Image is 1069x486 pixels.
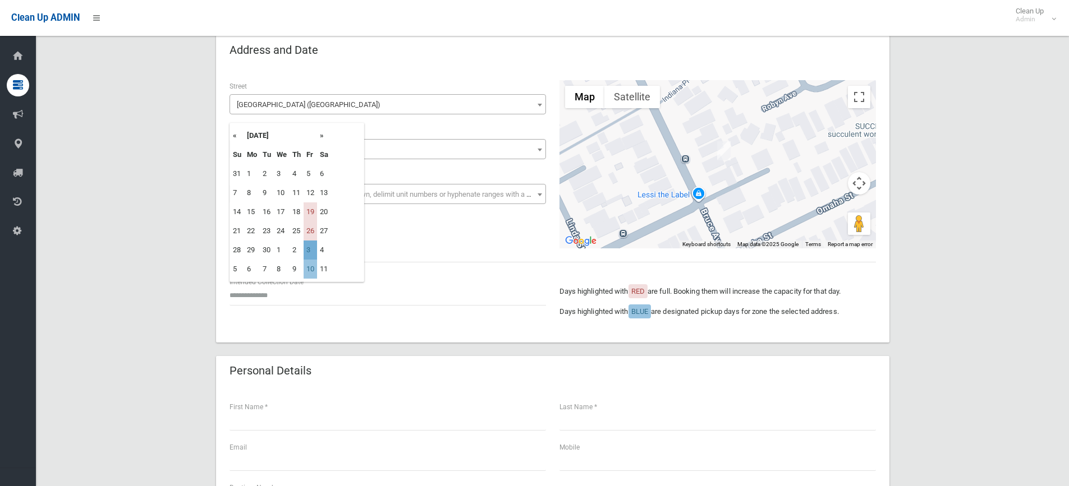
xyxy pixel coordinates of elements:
td: 6 [244,260,260,279]
th: » [317,126,331,145]
th: Su [230,145,244,164]
td: 10 [274,183,290,202]
td: 16 [260,202,274,221]
td: 7 [230,183,244,202]
button: Drag Pegman onto the map to open Street View [848,212,870,235]
div: 105 Burwood Road, BELFIELD NSW 2191 [717,141,731,160]
img: Google [562,234,599,248]
td: 4 [290,164,304,183]
th: Mo [244,145,260,164]
th: Sa [317,145,331,164]
td: 15 [244,202,260,221]
button: Keyboard shortcuts [682,240,731,248]
td: 23 [260,221,274,240]
td: 19 [304,202,317,221]
td: 5 [304,164,317,183]
td: 20 [317,202,331,221]
a: Report a map error [828,241,873,247]
td: 8 [274,260,290,279]
td: 11 [317,260,331,279]
td: 29 [244,240,260,260]
th: Tu [260,145,274,164]
th: « [230,126,244,145]
td: 24 [274,221,290,240]
td: 18 [290,202,304,221]
td: 17 [274,202,290,221]
td: 31 [230,164,244,183]
header: Address and Date [216,39,332,61]
header: Personal Details [216,360,325,382]
span: Clean Up ADMIN [11,12,80,23]
td: 6 [317,164,331,183]
td: 26 [304,221,317,240]
small: Admin [1016,15,1044,24]
td: 2 [290,240,304,260]
td: 3 [274,164,290,183]
td: 7 [260,260,274,279]
td: 27 [317,221,331,240]
th: Fr [304,145,317,164]
td: 9 [290,260,304,279]
td: 3 [304,240,317,260]
td: 1 [244,164,260,183]
td: 12 [304,183,317,202]
td: 10 [304,260,317,279]
th: We [274,145,290,164]
span: Burwood Road (BELFIELD 2191) [230,94,546,114]
td: 22 [244,221,260,240]
button: Map camera controls [848,172,870,195]
td: 25 [290,221,304,240]
td: 8 [244,183,260,202]
span: Select the unit number from the dropdown, delimit unit numbers or hyphenate ranges with a comma [237,190,550,198]
td: 5 [230,260,244,279]
td: 14 [230,202,244,221]
th: Th [290,145,304,164]
td: 9 [260,183,274,202]
td: 30 [260,240,274,260]
a: Open this area in Google Maps (opens a new window) [562,234,599,248]
a: Terms (opens in new tab) [805,241,821,247]
button: Show satellite imagery [604,86,660,108]
th: [DATE] [244,126,317,145]
span: RED [631,287,645,295]
p: Days highlighted with are designated pickup days for zone the selected address. [559,305,876,318]
p: Days highlighted with are full. Booking them will increase the capacity for that day. [559,285,876,298]
td: 28 [230,240,244,260]
button: Show street map [565,86,604,108]
td: 11 [290,183,304,202]
span: Map data ©2025 Google [737,241,799,247]
td: 2 [260,164,274,183]
td: 1 [274,240,290,260]
span: BLUE [631,307,648,316]
span: Clean Up [1010,7,1055,24]
td: 13 [317,183,331,202]
span: 105 [230,139,546,159]
span: 105 [232,142,543,158]
td: 4 [317,240,331,260]
span: Burwood Road (BELFIELD 2191) [232,97,543,113]
button: Toggle fullscreen view [848,86,870,108]
td: 21 [230,221,244,240]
